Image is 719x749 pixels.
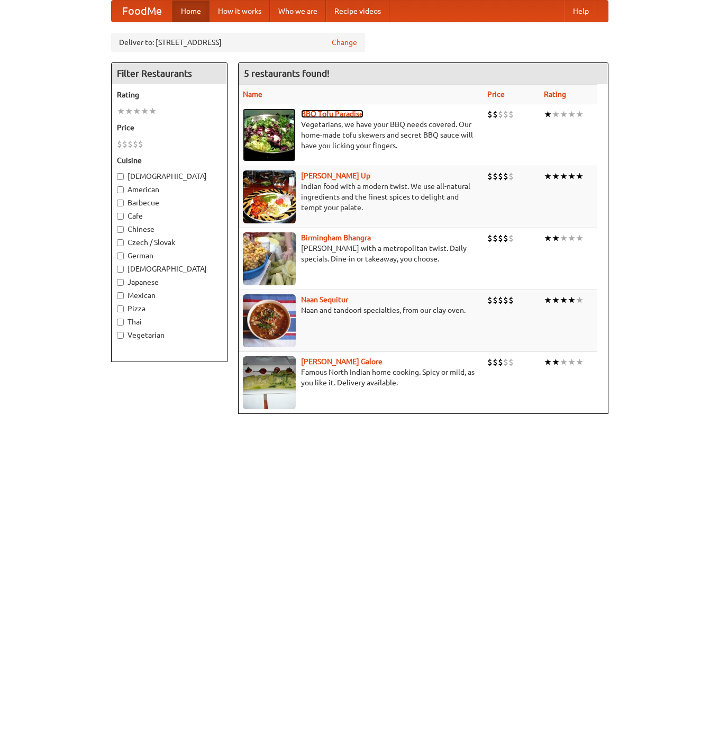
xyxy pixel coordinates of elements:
[576,109,584,120] li: ★
[576,356,584,368] li: ★
[503,109,508,120] li: $
[117,173,124,180] input: [DEMOGRAPHIC_DATA]
[487,294,493,306] li: $
[125,105,133,117] li: ★
[487,90,505,98] a: Price
[487,232,493,244] li: $
[544,294,552,306] li: ★
[111,33,365,52] div: Deliver to: [STREET_ADDRESS]
[117,171,222,182] label: [DEMOGRAPHIC_DATA]
[498,170,503,182] li: $
[493,294,498,306] li: $
[243,232,296,285] img: bhangra.jpg
[243,243,479,264] p: [PERSON_NAME] with a metropolitan twist. Daily specials. Dine-in or takeaway, you choose.
[498,109,503,120] li: $
[576,294,584,306] li: ★
[117,213,124,220] input: Cafe
[133,138,138,150] li: $
[117,330,222,340] label: Vegetarian
[128,138,133,150] li: $
[552,356,560,368] li: ★
[552,170,560,182] li: ★
[544,109,552,120] li: ★
[117,211,222,221] label: Cafe
[508,356,514,368] li: $
[301,172,370,180] a: [PERSON_NAME] Up
[117,224,222,234] label: Chinese
[552,294,560,306] li: ★
[487,356,493,368] li: $
[243,305,479,315] p: Naan and tandoori specialties, from our clay oven.
[210,1,270,22] a: How it works
[117,138,122,150] li: $
[117,239,124,246] input: Czech / Slovak
[117,317,222,327] label: Thai
[503,232,508,244] li: $
[568,356,576,368] li: ★
[544,170,552,182] li: ★
[138,138,143,150] li: $
[117,122,222,133] h5: Price
[508,109,514,120] li: $
[503,356,508,368] li: $
[117,319,124,326] input: Thai
[493,356,498,368] li: $
[117,252,124,259] input: German
[498,356,503,368] li: $
[508,170,514,182] li: $
[141,105,149,117] li: ★
[552,109,560,120] li: ★
[301,357,383,366] a: [PERSON_NAME] Galore
[544,90,566,98] a: Rating
[301,110,363,118] b: BBQ Tofu Paradise
[133,105,141,117] li: ★
[503,294,508,306] li: $
[117,332,124,339] input: Vegetarian
[112,1,172,22] a: FoodMe
[117,226,124,233] input: Chinese
[560,294,568,306] li: ★
[332,37,357,48] a: Change
[560,232,568,244] li: ★
[117,250,222,261] label: German
[243,119,479,151] p: Vegetarians, we have your BBQ needs covered. Our home-made tofu skewers and secret BBQ sauce will...
[243,294,296,347] img: naansequitur.jpg
[565,1,597,22] a: Help
[117,305,124,312] input: Pizza
[503,170,508,182] li: $
[117,197,222,208] label: Barbecue
[326,1,389,22] a: Recipe videos
[552,232,560,244] li: ★
[172,1,210,22] a: Home
[508,232,514,244] li: $
[568,232,576,244] li: ★
[243,90,262,98] a: Name
[117,200,124,206] input: Barbecue
[117,266,124,273] input: [DEMOGRAPHIC_DATA]
[117,237,222,248] label: Czech / Slovak
[117,105,125,117] li: ★
[243,170,296,223] img: curryup.jpg
[122,138,128,150] li: $
[568,170,576,182] li: ★
[117,279,124,286] input: Japanese
[301,295,348,304] a: Naan Sequitur
[112,63,227,84] h4: Filter Restaurants
[243,367,479,388] p: Famous North Indian home cooking. Spicy or mild, as you like it. Delivery available.
[487,170,493,182] li: $
[568,294,576,306] li: ★
[117,155,222,166] h5: Cuisine
[117,89,222,100] h5: Rating
[243,109,296,161] img: tofuparadise.jpg
[243,356,296,409] img: currygalore.jpg
[149,105,157,117] li: ★
[560,170,568,182] li: ★
[270,1,326,22] a: Who we are
[560,109,568,120] li: ★
[568,109,576,120] li: ★
[544,356,552,368] li: ★
[301,233,371,242] b: Birmingham Bhangra
[544,232,552,244] li: ★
